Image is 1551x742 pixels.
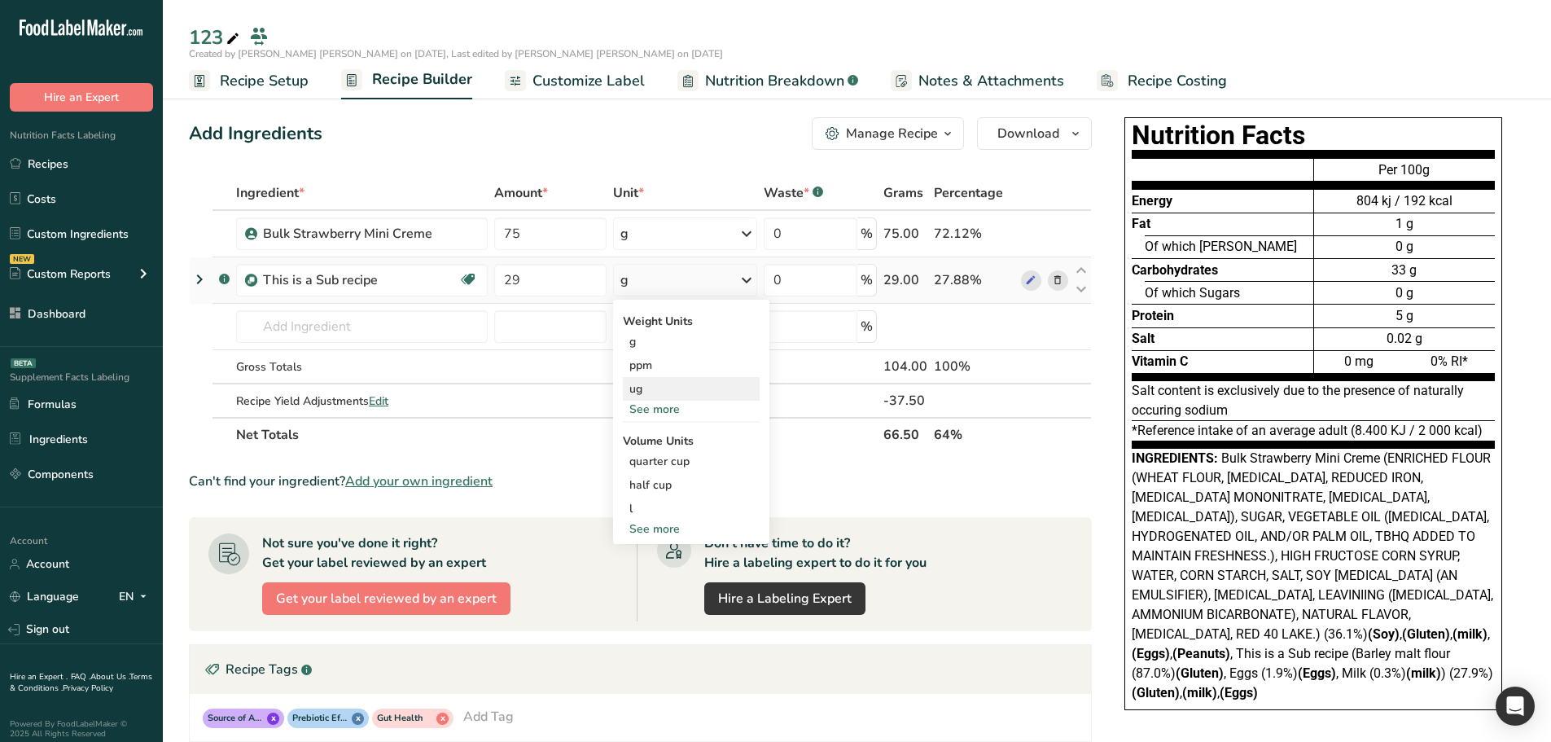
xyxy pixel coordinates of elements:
[10,83,153,112] button: Hire an Expert
[189,472,1092,491] div: Can't find your ingredient?
[236,310,488,343] input: Add Ingredient
[812,117,964,150] button: Manage Recipe
[63,683,113,694] a: Privacy Policy
[1132,450,1218,466] span: Ingredients:
[532,70,645,92] span: Customize Label
[11,358,36,368] div: BETA
[623,353,760,377] div: ppm
[1132,646,1170,661] b: (Eggs)
[263,270,458,290] div: This is a Sub recipe
[267,713,279,725] span: x
[1314,350,1404,373] div: 0 mg
[1145,239,1297,254] span: Of which [PERSON_NAME]
[505,63,645,99] a: Customize Label
[1132,450,1493,700] span: Bulk Strawberry Mini Creme (ENRICHED FLOUR (WHEAT FLOUR, [MEDICAL_DATA], REDUCED IRON, [MEDICAL_D...
[629,500,753,517] div: l
[10,671,68,683] a: Hire an Expert .
[1132,308,1174,323] span: Protein
[1132,262,1218,278] span: Carbohydrates
[704,582,865,615] a: Hire a Labeling Expert
[1314,327,1495,350] div: 0.02 g
[891,63,1064,99] a: Notes & Attachments
[1172,646,1230,661] b: (Peanuts)
[883,183,923,203] span: Grams
[623,313,760,330] div: Weight Units
[372,68,472,90] span: Recipe Builder
[352,713,364,725] span: x
[119,587,153,607] div: EN
[1368,626,1400,642] b: (Soy)
[1496,687,1535,726] div: Open Intercom Messenger
[71,671,90,683] a: FAQ .
[1132,216,1150,231] span: Fat
[262,582,510,615] button: Get your label reviewed by an expert
[623,330,760,353] div: g
[1431,353,1468,369] span: 0% RI*
[189,23,243,52] div: 123
[463,707,514,727] div: Add Tag
[377,712,433,726] span: Gut Health
[190,645,1091,694] div: Recipe Tags
[1220,685,1258,700] b: (Eggs)
[846,124,938,143] div: Manage Recipe
[10,254,34,264] div: NEW
[436,713,449,725] span: x
[10,582,79,611] a: Language
[677,63,858,99] a: Nutrition Breakdown
[189,63,309,99] a: Recipe Setup
[1145,285,1240,301] span: Of which Sugars
[262,533,486,573] div: Not sure you've done it right? Get your label reviewed by an expert
[1314,304,1495,327] div: 5 g
[1132,331,1154,346] span: Salt
[263,224,467,244] div: Bulk Strawberry Mini Creme
[1132,125,1495,147] h1: Nutrition Facts
[345,472,493,491] span: Add your own ingredient
[1132,193,1172,209] span: Energy
[613,183,644,203] span: Unit
[620,270,629,290] div: g
[1182,685,1217,700] b: (milk)
[1298,665,1336,681] b: (Eggs)
[883,357,927,376] div: 104.00
[10,266,111,283] div: Custom Reports
[883,391,927,411] div: -37.50
[623,377,760,401] div: ug
[705,70,844,92] span: Nutrition Breakdown
[236,393,488,410] div: Recipe Yield Adjustments
[629,476,753,494] div: half cup
[704,533,927,573] div: Don't have time to do it? Hire a labeling expert to do it for you
[245,274,257,287] img: Sub Recipe
[10,719,153,739] div: Powered By FoodLabelMaker © 2025 All Rights Reserved
[10,671,152,694] a: Terms & Conditions .
[1128,70,1227,92] span: Recipe Costing
[1314,191,1495,211] div: 804 kj / 192 kcal
[623,520,760,538] div: See more
[934,357,1014,376] div: 100%
[236,183,305,203] span: Ingredient
[341,61,472,100] a: Recipe Builder
[934,224,1014,244] div: 72.12%
[931,417,1018,451] th: 64%
[1132,353,1188,369] span: Vitamin C
[292,712,348,726] span: Prebiotic Effect
[220,70,309,92] span: Recipe Setup
[1314,158,1495,189] div: Per 100g
[623,432,760,450] div: Volume Units
[1132,421,1495,449] div: *Reference intake of an average adult (8.400 KJ / 2 000 kcal)
[620,224,629,244] div: g
[1314,213,1495,235] div: 1 g
[1402,626,1450,642] b: (Gluten)
[1132,685,1180,700] b: (Gluten)
[1132,381,1495,421] div: Salt content is exclusively due to the presence of naturally occuring sodium
[189,47,723,60] span: Created by [PERSON_NAME] [PERSON_NAME] on [DATE], Last edited by [PERSON_NAME] [PERSON_NAME] on [...
[494,183,548,203] span: Amount
[1452,626,1487,642] b: (milk)
[997,124,1059,143] span: Download
[189,121,322,147] div: Add Ingredients
[934,183,1003,203] span: Percentage
[764,183,823,203] div: Waste
[629,453,753,470] div: quarter cup
[1097,63,1227,99] a: Recipe Costing
[880,417,931,451] th: 66.50
[1314,258,1495,281] div: 33 g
